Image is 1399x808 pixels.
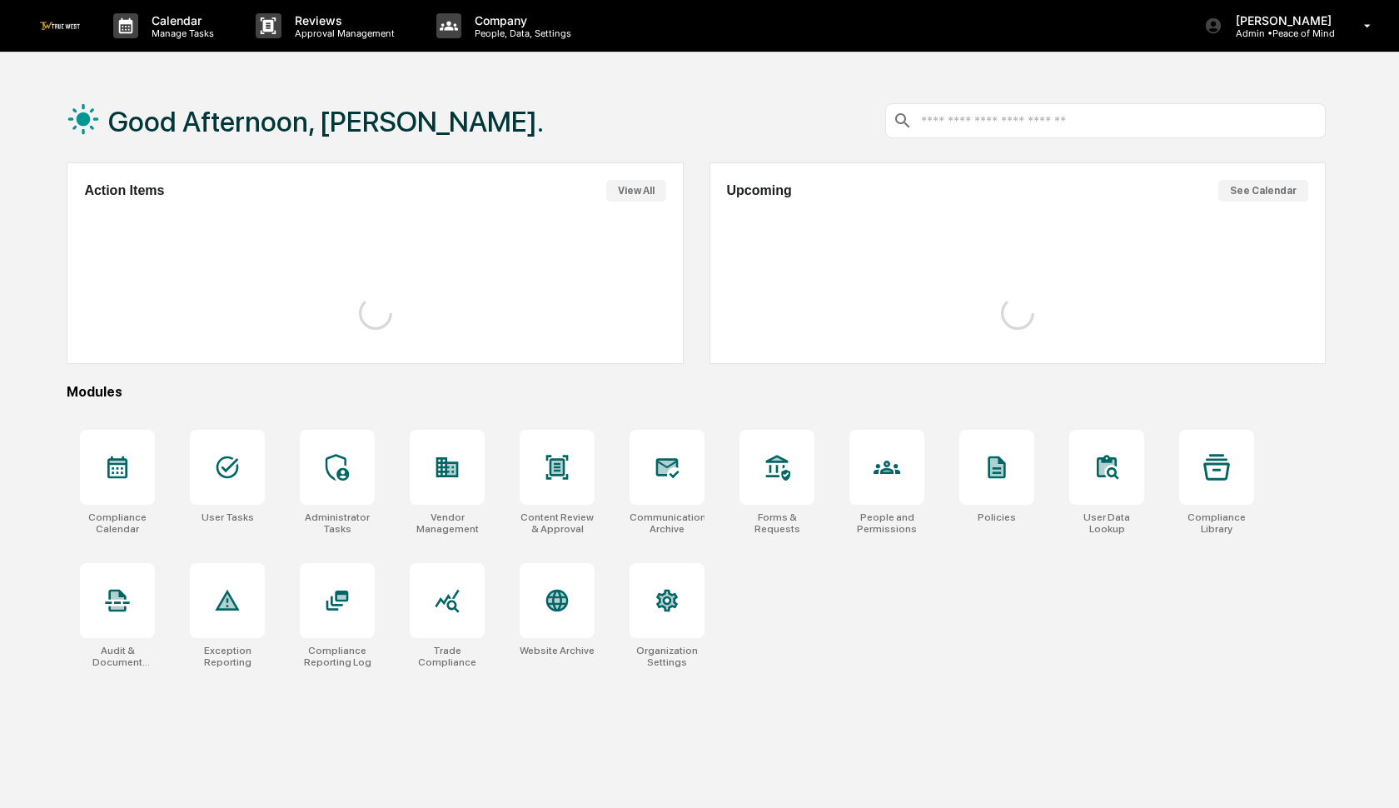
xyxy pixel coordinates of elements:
[630,511,704,535] div: Communications Archive
[606,180,666,202] button: View All
[1069,511,1144,535] div: User Data Lookup
[40,22,80,29] img: logo
[67,384,1326,400] div: Modules
[300,511,375,535] div: Administrator Tasks
[739,511,814,535] div: Forms & Requests
[1218,180,1308,202] button: See Calendar
[630,645,704,668] div: Organization Settings
[410,511,485,535] div: Vendor Management
[281,27,403,39] p: Approval Management
[1179,511,1254,535] div: Compliance Library
[108,105,544,138] h1: Good Afternoon, [PERSON_NAME].
[80,645,155,668] div: Audit & Document Logs
[281,13,403,27] p: Reviews
[202,511,254,523] div: User Tasks
[190,645,265,668] div: Exception Reporting
[520,511,595,535] div: Content Review & Approval
[461,13,580,27] p: Company
[978,511,1016,523] div: Policies
[520,645,595,656] div: Website Archive
[461,27,580,39] p: People, Data, Settings
[80,511,155,535] div: Compliance Calendar
[1222,27,1340,39] p: Admin • Peace of Mind
[410,645,485,668] div: Trade Compliance
[727,183,792,198] h2: Upcoming
[138,13,222,27] p: Calendar
[84,183,164,198] h2: Action Items
[300,645,375,668] div: Compliance Reporting Log
[849,511,924,535] div: People and Permissions
[1222,13,1340,27] p: [PERSON_NAME]
[138,27,222,39] p: Manage Tasks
